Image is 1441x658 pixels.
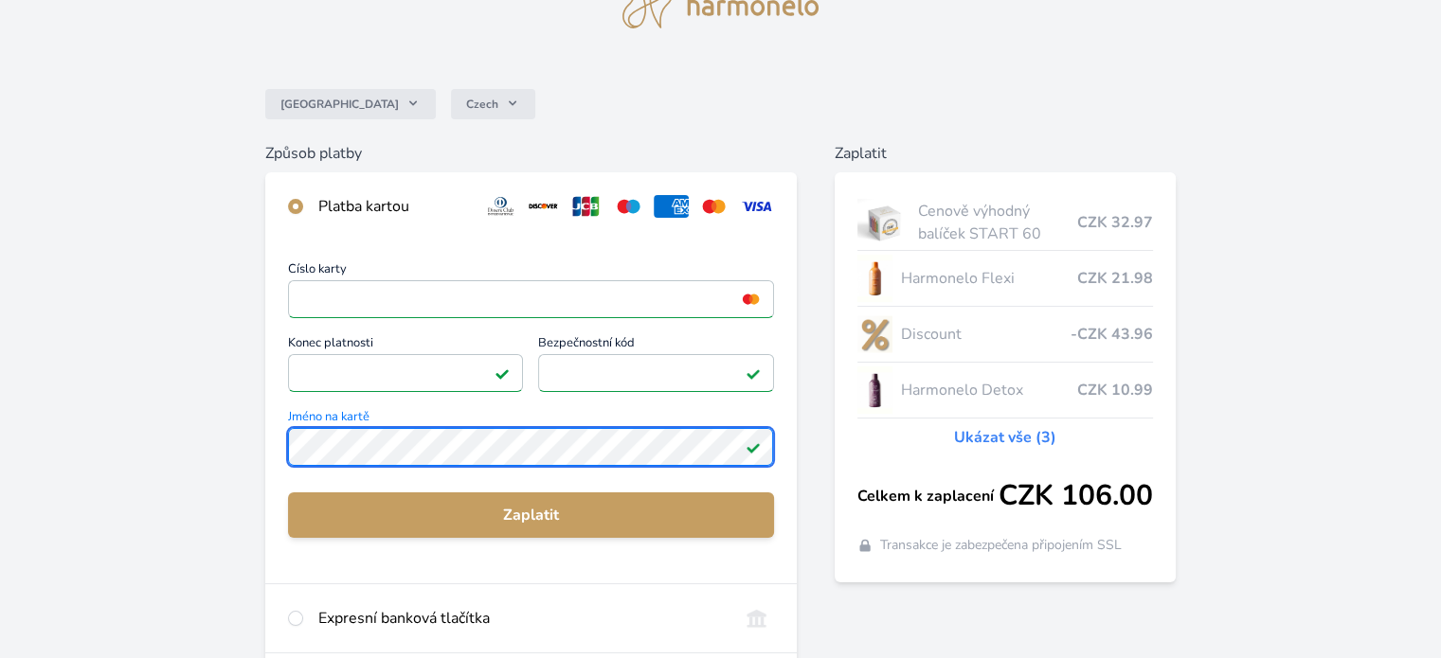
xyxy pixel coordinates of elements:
input: Jméno na kartěPlatné pole [288,428,773,466]
span: CZK 21.98 [1077,267,1153,290]
span: CZK 10.99 [1077,379,1153,401]
img: visa.svg [739,195,774,218]
button: Zaplatit [288,492,773,538]
img: onlineBanking_CZ.svg [739,607,774,630]
span: CZK 32.97 [1077,211,1153,234]
img: amex.svg [654,195,689,218]
span: Cenově výhodný balíček START 60 [918,200,1076,245]
img: discover.svg [526,195,561,218]
img: Platné pole [495,365,510,381]
img: start.jpg [857,199,911,246]
span: Czech [466,97,498,112]
button: [GEOGRAPHIC_DATA] [265,89,436,119]
img: DETOX_se_stinem_x-lo.jpg [857,366,893,414]
span: -CZK 43.96 [1071,323,1153,346]
img: diners.svg [483,195,518,218]
img: jcb.svg [568,195,603,218]
div: Platba kartou [318,195,468,218]
img: maestro.svg [611,195,646,218]
div: Expresní banková tlačítka [318,607,723,630]
span: Discount [900,323,1070,346]
span: Číslo karty [288,263,773,280]
span: CZK 106.00 [999,479,1153,513]
span: [GEOGRAPHIC_DATA] [280,97,399,112]
span: Celkem k zaplacení [857,485,999,507]
button: Czech [451,89,535,119]
img: mc.svg [696,195,731,218]
h6: Zaplatit [835,142,1176,165]
span: Zaplatit [303,504,758,526]
iframe: Iframe pro datum vypršení platnosti [297,360,514,386]
iframe: Iframe pro bezpečnostní kód [547,360,765,386]
img: mc [738,291,764,308]
img: Platné pole [746,439,761,454]
span: Konec platnosti [288,337,523,354]
span: Bezpečnostní kód [538,337,773,354]
img: Platné pole [746,365,761,381]
a: Ukázat vše (3) [954,426,1056,449]
h6: Způsob platby [265,142,796,165]
iframe: Iframe pro číslo karty [297,286,765,312]
span: Transakce je zabezpečena připojením SSL [880,536,1122,555]
span: Harmonelo Flexi [900,267,1076,290]
img: CLEAN_FLEXI_se_stinem_x-hi_(1)-lo.jpg [857,255,893,302]
span: Jméno na kartě [288,411,773,428]
img: discount-lo.png [857,311,893,358]
span: Harmonelo Detox [900,379,1076,401]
